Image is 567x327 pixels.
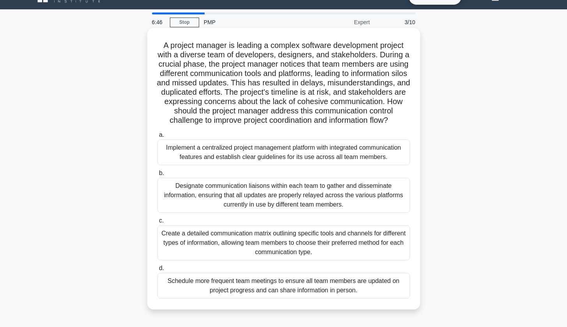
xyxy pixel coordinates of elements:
span: c. [159,217,164,224]
div: Create a detailed communication matrix outlining specific tools and channels for different types ... [157,225,410,260]
span: b. [159,170,164,176]
span: a. [159,131,164,138]
div: Designate communication liaisons within each team to gather and disseminate information, ensuring... [157,178,410,213]
a: Stop [170,18,199,27]
div: PMP [199,14,306,30]
span: d. [159,265,164,271]
div: 6:46 [147,14,170,30]
div: Expert [306,14,374,30]
div: 3/10 [374,14,420,30]
div: Schedule more frequent team meetings to ensure all team members are updated on project progress a... [157,273,410,299]
div: Implement a centralized project management platform with integrated communication features and es... [157,140,410,165]
h5: A project manager is leading a complex software development project with a diverse team of develo... [157,41,411,125]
